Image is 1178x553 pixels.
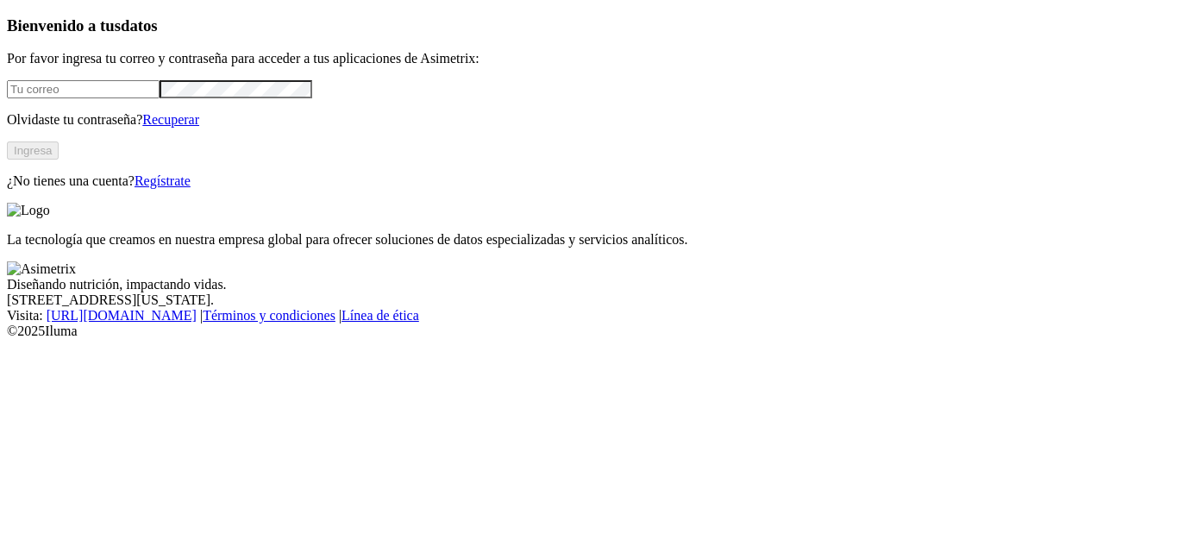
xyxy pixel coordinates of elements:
img: Asimetrix [7,261,76,277]
a: Regístrate [135,173,191,188]
a: Línea de ética [341,308,419,323]
a: [URL][DOMAIN_NAME] [47,308,197,323]
div: Visita : | | [7,308,1171,324]
img: Logo [7,203,50,218]
button: Ingresa [7,141,59,160]
div: © 2025 Iluma [7,324,1171,339]
p: La tecnología que creamos en nuestra empresa global para ofrecer soluciones de datos especializad... [7,232,1171,248]
a: Recuperar [142,112,199,127]
div: Diseñando nutrición, impactando vidas. [7,277,1171,292]
h3: Bienvenido a tus [7,16,1171,35]
span: datos [121,16,158,35]
p: Olvidaste tu contraseña? [7,112,1171,128]
a: Términos y condiciones [203,308,335,323]
p: ¿No tienes una cuenta? [7,173,1171,189]
p: Por favor ingresa tu correo y contraseña para acceder a tus aplicaciones de Asimetrix: [7,51,1171,66]
input: Tu correo [7,80,160,98]
div: [STREET_ADDRESS][US_STATE]. [7,292,1171,308]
